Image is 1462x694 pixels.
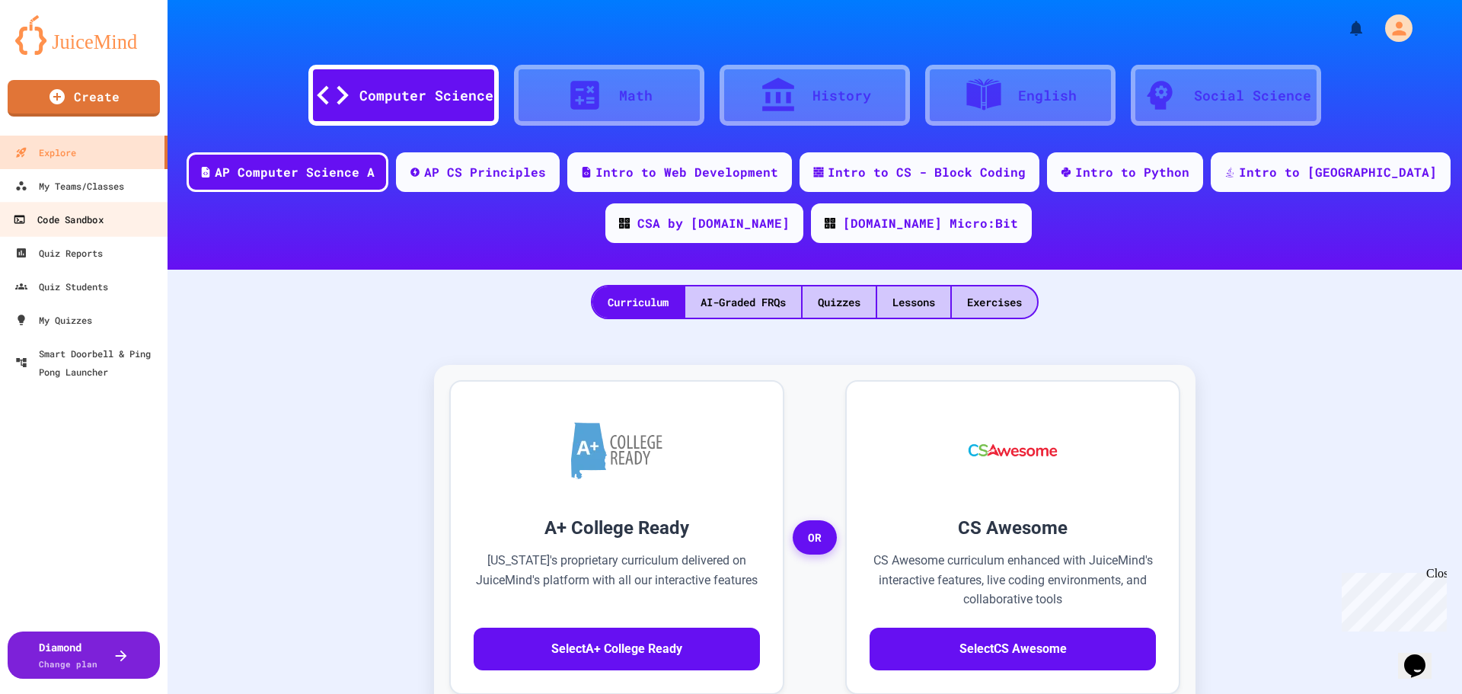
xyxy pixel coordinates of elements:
[15,15,152,55] img: logo-orange.svg
[474,514,760,542] h3: A+ College Ready
[6,6,105,97] div: Chat with us now!Close
[474,551,760,609] p: [US_STATE]'s proprietary curriculum delivered on JuiceMind's platform with all our interactive fe...
[15,177,124,195] div: My Teams/Classes
[215,163,375,181] div: AP Computer Science A
[39,639,97,671] div: Diamond
[1369,11,1416,46] div: My Account
[13,210,103,229] div: Code Sandbox
[793,520,837,555] span: OR
[571,422,662,479] img: A+ College Ready
[1075,163,1189,181] div: Intro to Python
[843,214,1018,232] div: [DOMAIN_NAME] Micro:Bit
[359,85,493,106] div: Computer Science
[1239,163,1437,181] div: Intro to [GEOGRAPHIC_DATA]
[474,628,760,670] button: SelectA+ College Ready
[870,628,1156,670] button: SelectCS Awesome
[15,311,92,329] div: My Quizzes
[952,286,1037,318] div: Exercises
[877,286,950,318] div: Lessons
[953,405,1073,496] img: CS Awesome
[1336,567,1447,632] iframe: chat widget
[1018,85,1077,106] div: English
[424,163,546,181] div: AP CS Principles
[592,286,684,318] div: Curriculum
[1398,633,1447,679] iframe: chat widget
[870,514,1156,542] h3: CS Awesome
[619,85,653,106] div: Math
[803,286,876,318] div: Quizzes
[1319,15,1369,41] div: My Notifications
[8,632,160,679] button: DiamondChange plan
[15,277,108,296] div: Quiz Students
[619,218,630,229] img: CODE_logo_RGB.png
[685,286,801,318] div: AI-Graded FRQs
[637,214,790,232] div: CSA by [DOMAIN_NAME]
[595,163,778,181] div: Intro to Web Development
[1194,85,1311,106] div: Social Science
[812,85,871,106] div: History
[870,551,1156,609] p: CS Awesome curriculum enhanced with JuiceMind's interactive features, live coding environments, a...
[828,163,1026,181] div: Intro to CS - Block Coding
[39,658,97,670] span: Change plan
[15,344,161,381] div: Smart Doorbell & Ping Pong Launcher
[825,218,835,229] img: CODE_logo_RGB.png
[8,80,160,117] a: Create
[15,244,103,262] div: Quiz Reports
[15,143,76,162] div: Explore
